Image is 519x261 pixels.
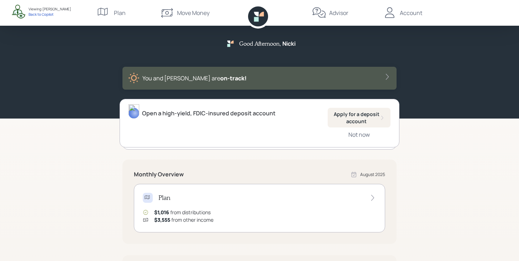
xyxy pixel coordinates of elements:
button: Apply for a deposit account [328,108,390,127]
div: Back to Copilot [29,12,71,17]
span: $1,016 [154,209,169,216]
div: Move Money [177,9,210,17]
img: michael-russo-headshot.png [129,104,139,119]
div: Not now [348,131,370,139]
h5: Nicki [282,40,296,47]
span: $3,555 [154,216,170,223]
div: from distributions [154,209,211,216]
div: from other income [154,216,213,224]
div: Account [400,9,422,17]
div: Apply for a deposit account [333,111,385,125]
div: Plan [114,9,126,17]
span: on‑track! [220,74,247,82]
h4: Plan [158,194,170,202]
img: sunny-XHVQM73Q.digested.png [128,72,140,84]
h5: Good Afternoon , [239,40,281,47]
div: You and [PERSON_NAME] are [142,74,247,82]
h5: Monthly Overview [134,171,184,178]
div: August 2025 [360,171,385,178]
div: Advisor [329,9,348,17]
div: Viewing: [PERSON_NAME] [29,6,71,12]
div: Open a high-yield, FDIC-insured deposit account [142,109,276,117]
